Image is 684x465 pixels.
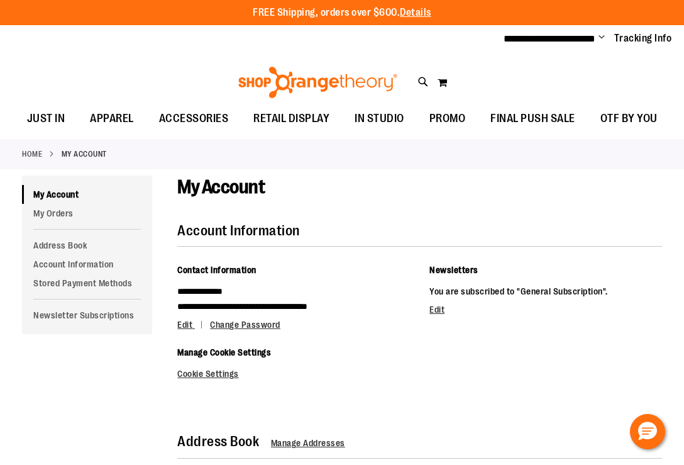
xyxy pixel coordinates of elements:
span: OTF BY YOU [600,104,658,133]
a: My Account [22,185,152,204]
strong: Address Book [177,434,259,449]
a: Edit [177,320,208,330]
a: Tracking Info [614,31,672,45]
a: APPAREL [77,104,146,133]
span: JUST IN [27,104,65,133]
span: ACCESSORIES [159,104,229,133]
img: Shop Orangetheory [236,67,399,98]
a: Change Password [210,320,280,330]
a: Home [22,148,42,160]
a: Stored Payment Methods [22,274,152,293]
span: Edit [177,320,192,330]
a: Edit [429,305,444,315]
a: OTF BY YOU [588,104,670,133]
p: You are subscribed to "General Subscription". [429,284,662,299]
strong: My Account [62,148,107,160]
span: PROMO [429,104,466,133]
button: Account menu [598,32,605,45]
a: ACCESSORIES [146,104,241,133]
span: IN STUDIO [355,104,404,133]
a: Details [400,7,431,18]
a: Account Information [22,255,152,274]
a: IN STUDIO [342,104,417,133]
p: FREE Shipping, orders over $600. [253,6,431,20]
a: Cookie Settings [177,369,239,379]
a: Manage Addresses [271,438,345,448]
a: JUST IN [14,104,78,133]
strong: Account Information [177,223,300,238]
span: Manage Cookie Settings [177,347,271,357]
span: My Account [177,176,265,198]
a: Address Book [22,236,152,255]
a: RETAIL DISPLAY [241,104,342,133]
span: FINAL PUSH SALE [490,104,575,133]
span: RETAIL DISPLAY [253,104,329,133]
a: Newsletter Subscriptions [22,306,152,325]
span: APPAREL [90,104,134,133]
a: PROMO [417,104,478,133]
span: Contact Information [177,265,256,275]
button: Hello, have a question? Let’s chat. [630,414,665,449]
span: Newsletters [429,265,478,275]
a: FINAL PUSH SALE [478,104,588,133]
a: My Orders [22,204,152,223]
